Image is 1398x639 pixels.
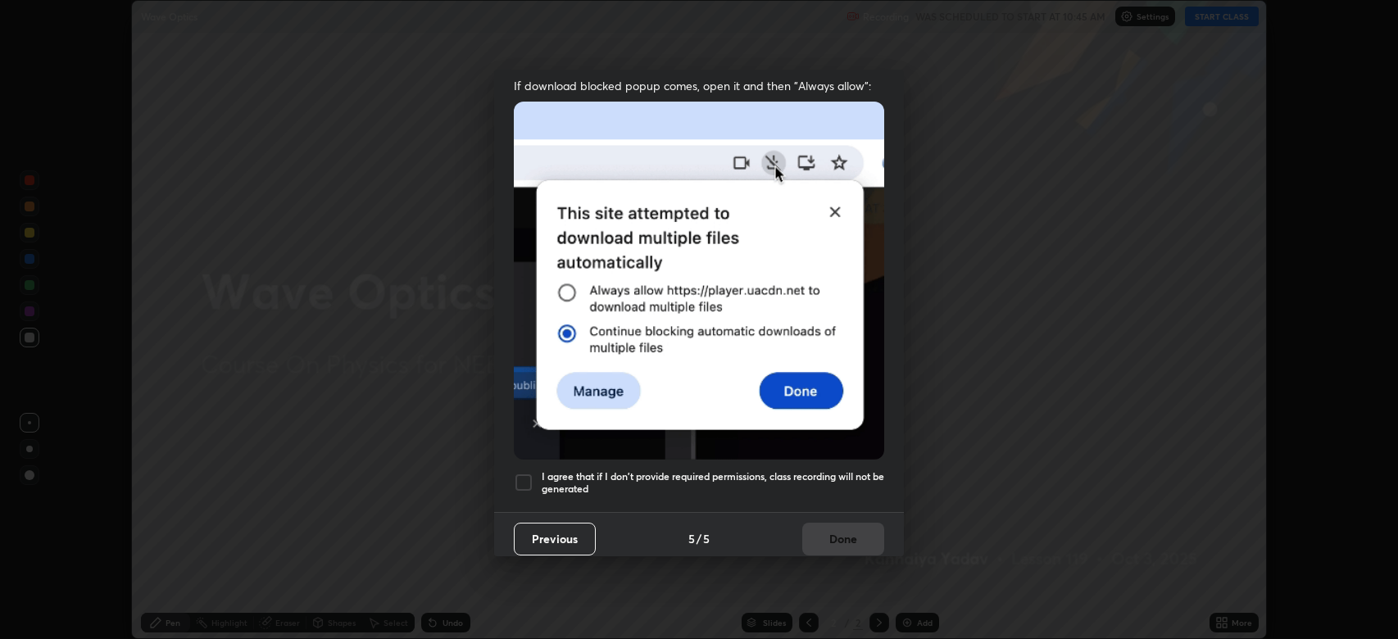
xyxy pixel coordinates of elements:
h4: / [697,530,701,547]
button: Previous [514,523,596,555]
h5: I agree that if I don't provide required permissions, class recording will not be generated [542,470,884,496]
span: If download blocked popup comes, open it and then "Always allow": [514,78,884,93]
h4: 5 [703,530,710,547]
h4: 5 [688,530,695,547]
img: downloads-permission-blocked.gif [514,102,884,460]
